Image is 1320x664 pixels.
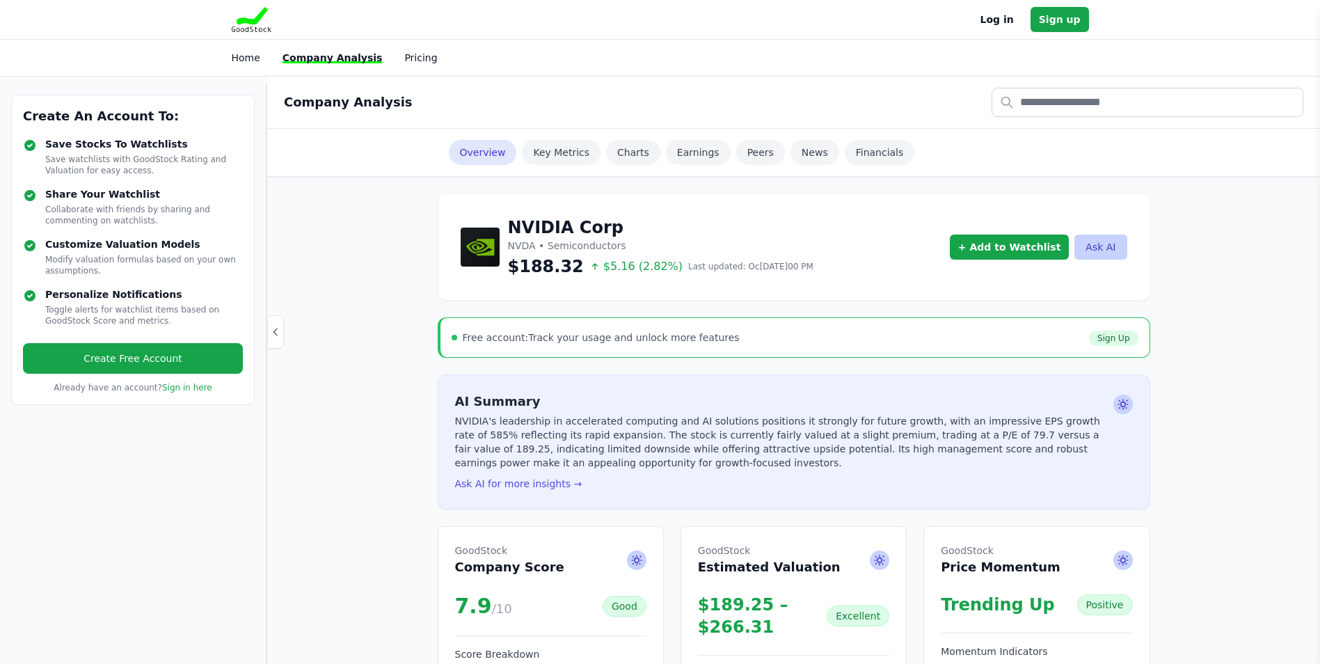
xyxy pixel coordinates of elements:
h4: Share Your Watchlist [45,187,243,201]
a: Home [232,52,260,63]
p: NVDA • Semiconductors [508,239,813,253]
span: Ask AI [870,551,889,570]
div: 7.9 [455,594,512,619]
h3: Momentum Indicators [941,645,1132,658]
span: GoodStock [455,544,564,558]
a: Sign Up [1089,331,1138,346]
h2: Estimated Valuation [698,544,841,577]
h3: Create An Account To: [23,106,243,126]
span: Ask AI [1113,551,1133,570]
h1: NVIDIA Corp [508,216,813,239]
a: Company Analysis [283,52,383,63]
div: $189.25 – $266.31 [698,594,827,638]
span: GoodStock [941,544,1060,558]
span: Free account: [463,332,529,343]
p: Modify valuation formulas based on your own assumptions. [45,254,243,276]
h4: Customize Valuation Models [45,237,243,251]
div: Trending Up [941,594,1055,616]
div: Excellent [827,606,889,626]
h3: Score Breakdown [455,647,646,661]
span: Ask AI [627,551,646,570]
p: Save watchlists with GoodStock Rating and Valuation for easy access. [45,154,243,176]
span: Ask AI [1113,395,1133,414]
div: Good [603,596,646,617]
a: Peers [736,140,785,165]
div: Track your usage and unlock more features [463,331,740,345]
a: Financials [845,140,915,165]
a: Key Metrics [522,140,601,165]
div: Positive [1077,594,1133,615]
button: Ask AI [1074,235,1127,260]
img: Goodstock Logo [232,7,272,32]
a: Log in [980,11,1014,28]
h4: Save Stocks To Watchlists [45,137,243,151]
a: Overview [449,140,517,165]
a: Create Free Account [23,343,243,374]
span: $5.16 (2.82%) [589,258,683,275]
a: Charts [606,140,660,165]
h2: AI Summary [455,392,1108,411]
img: NVIDIA Corp Logo [461,228,500,267]
span: /10 [492,601,512,616]
span: Last updated: Oc[DATE]00 PM [688,261,813,272]
h2: Company Score [455,544,564,577]
span: $188.32 [508,255,584,278]
h2: Company Analysis [284,93,413,112]
a: + Add to Watchlist [950,235,1069,260]
button: Ask AI for more insights → [455,477,582,491]
p: Toggle alerts for watchlist items based on GoodStock Score and metrics. [45,304,243,326]
h4: Personalize Notifications [45,287,243,301]
p: Collaborate with friends by sharing and commenting on watchlists. [45,204,243,226]
h2: Price Momentum [941,544,1060,577]
p: Already have an account? [23,382,243,393]
a: Earnings [666,140,731,165]
a: News [790,140,839,165]
a: Pricing [404,52,437,63]
span: GoodStock [698,544,841,558]
a: Sign up [1031,7,1089,32]
p: NVIDIA's leadership in accelerated computing and AI solutions positions it strongly for future gr... [455,414,1108,470]
a: Sign in here [162,383,212,393]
